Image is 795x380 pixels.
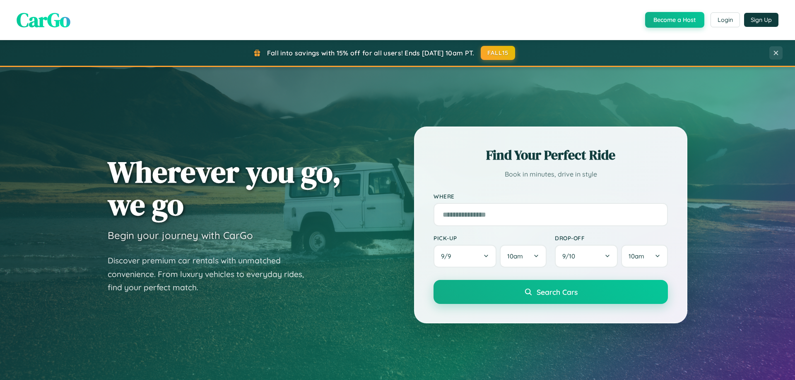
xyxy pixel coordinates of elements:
[441,252,455,260] span: 9 / 9
[267,49,475,57] span: Fall into savings with 15% off for all users! Ends [DATE] 10am PT.
[17,6,70,33] span: CarGo
[434,234,547,241] label: Pick-up
[434,146,668,164] h2: Find Your Perfect Ride
[481,46,516,60] button: FALL15
[434,168,668,180] p: Book in minutes, drive in style
[711,12,740,27] button: Login
[108,229,253,241] h3: Begin your journey with CarGo
[108,254,315,294] p: Discover premium car rentals with unmatched convenience. From luxury vehicles to everyday rides, ...
[555,245,618,268] button: 9/10
[434,193,668,200] label: Where
[434,280,668,304] button: Search Cars
[555,234,668,241] label: Drop-off
[500,245,547,268] button: 10am
[434,245,496,268] button: 9/9
[645,12,704,28] button: Become a Host
[507,252,523,260] span: 10am
[744,13,778,27] button: Sign Up
[629,252,644,260] span: 10am
[537,287,578,296] span: Search Cars
[621,245,668,268] button: 10am
[562,252,579,260] span: 9 / 10
[108,155,341,221] h1: Wherever you go, we go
